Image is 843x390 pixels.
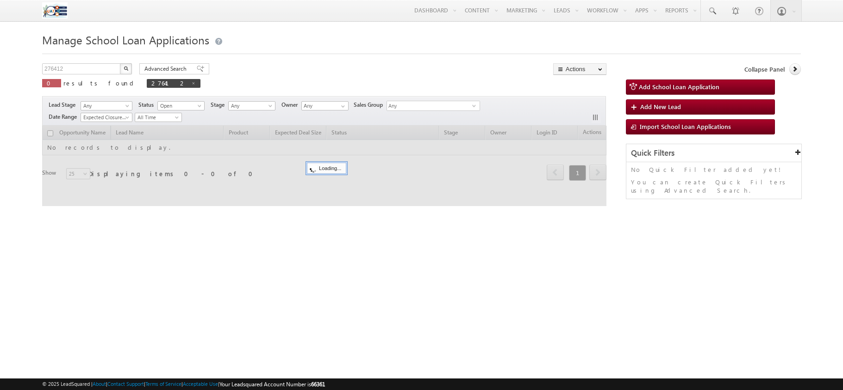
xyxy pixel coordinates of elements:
[626,144,801,162] div: Quick Filters
[639,83,719,91] span: Add School Loan Application
[387,101,472,112] span: Any
[63,79,137,87] span: results found
[229,102,273,110] span: Any
[336,102,348,111] a: Show All Items
[49,101,79,109] span: Lead Stage
[211,101,228,109] span: Stage
[387,101,480,111] div: Any
[145,381,181,387] a: Terms of Service
[311,381,325,388] span: 66361
[81,113,132,122] a: Expected Closure Date
[49,113,81,121] span: Date Range
[135,113,179,122] span: All Time
[81,101,132,110] a: Any
[158,102,202,110] span: Open
[42,380,325,389] span: © 2025 LeadSquared | | | | |
[151,79,187,87] span: 276412
[183,381,218,387] a: Acceptable Use
[472,104,480,108] span: select
[42,2,68,18] img: Custom Logo
[301,101,349,110] input: Type to Search
[138,101,157,109] span: Status
[553,63,606,75] button: Actions
[47,79,56,87] span: 0
[640,103,681,110] span: Add New Lead
[228,101,275,110] a: Any
[144,65,189,73] span: Advanced Search
[640,122,731,130] span: Import School Loan Applications
[135,113,182,122] a: All Time
[81,113,129,122] span: Expected Closure Date
[307,163,346,174] div: Loading...
[93,381,106,387] a: About
[81,102,129,110] span: Any
[631,178,797,195] p: You can create Quick Filters using Advanced Search.
[219,381,325,388] span: Your Leadsquared Account Number is
[157,101,205,110] a: Open
[107,381,144,387] a: Contact Support
[354,101,387,109] span: Sales Group
[744,65,785,73] span: Collapse Panel
[281,101,301,109] span: Owner
[42,32,209,47] span: Manage School Loan Applications
[631,165,797,174] p: No Quick Filter added yet!
[124,66,128,71] img: Search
